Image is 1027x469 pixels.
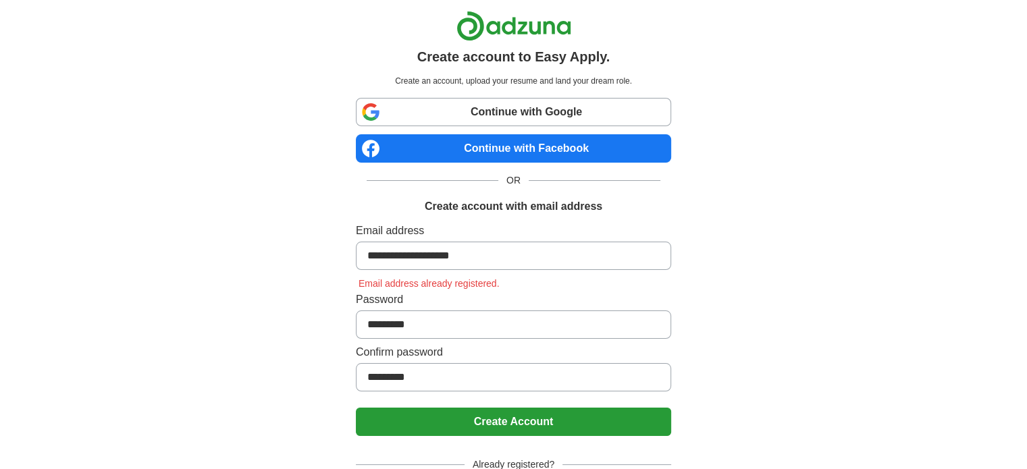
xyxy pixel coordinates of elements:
button: Create Account [356,408,671,436]
label: Email address [356,223,671,239]
p: Create an account, upload your resume and land your dream role. [359,75,668,87]
label: Password [356,292,671,308]
h1: Create account with email address [425,198,602,215]
h1: Create account to Easy Apply. [417,47,610,67]
a: Continue with Facebook [356,134,671,163]
label: Confirm password [356,344,671,360]
a: Continue with Google [356,98,671,126]
span: OR [498,173,529,188]
img: Adzuna logo [456,11,571,41]
span: Email address already registered. [356,278,502,289]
